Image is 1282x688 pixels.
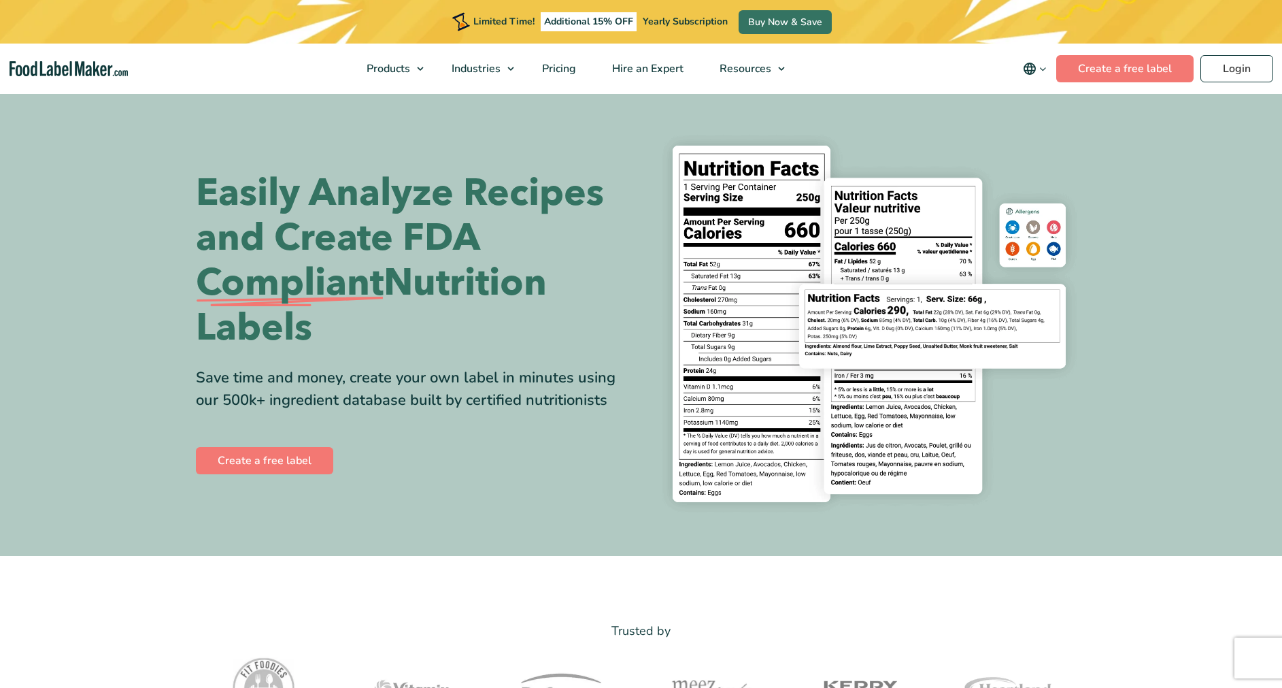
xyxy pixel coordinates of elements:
a: Create a free label [1056,55,1194,82]
span: Yearly Subscription [643,15,728,28]
span: Additional 15% OFF [541,12,637,31]
div: Save time and money, create your own label in minutes using our 500k+ ingredient database built b... [196,367,631,412]
span: Resources [715,61,773,76]
a: Hire an Expert [594,44,698,94]
a: Create a free label [196,447,333,474]
span: Hire an Expert [608,61,685,76]
span: Limited Time! [473,15,535,28]
span: Products [362,61,411,76]
p: Trusted by [196,621,1087,641]
span: Pricing [538,61,577,76]
a: Login [1200,55,1273,82]
a: Resources [702,44,792,94]
a: Buy Now & Save [739,10,832,34]
span: Compliant [196,261,384,306]
a: Products [349,44,431,94]
h1: Easily Analyze Recipes and Create FDA Nutrition Labels [196,171,631,350]
a: Pricing [524,44,591,94]
span: Industries [448,61,502,76]
a: Industries [434,44,521,94]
